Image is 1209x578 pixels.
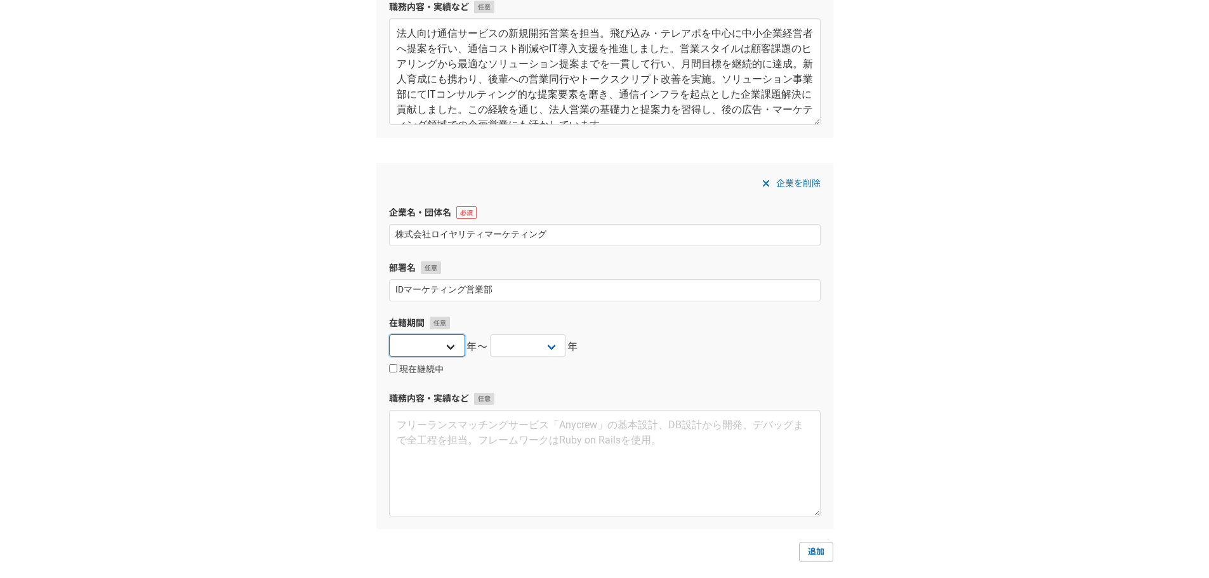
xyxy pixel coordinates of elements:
input: エニィクルー株式会社 [389,224,821,246]
label: 職務内容・実績など [389,1,821,14]
input: 開発2部 [389,279,821,301]
input: 現在継続中 [389,364,397,372]
label: 現在継続中 [389,364,444,376]
span: 企業を削除 [776,176,821,191]
span: 年 [567,339,579,355]
label: 職務内容・実績など [389,392,821,405]
label: 在籍期間 [389,317,821,330]
label: 部署名 [389,261,821,275]
span: 年〜 [466,339,489,355]
label: 企業名・団体名 [389,206,821,220]
a: 追加 [799,542,833,562]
